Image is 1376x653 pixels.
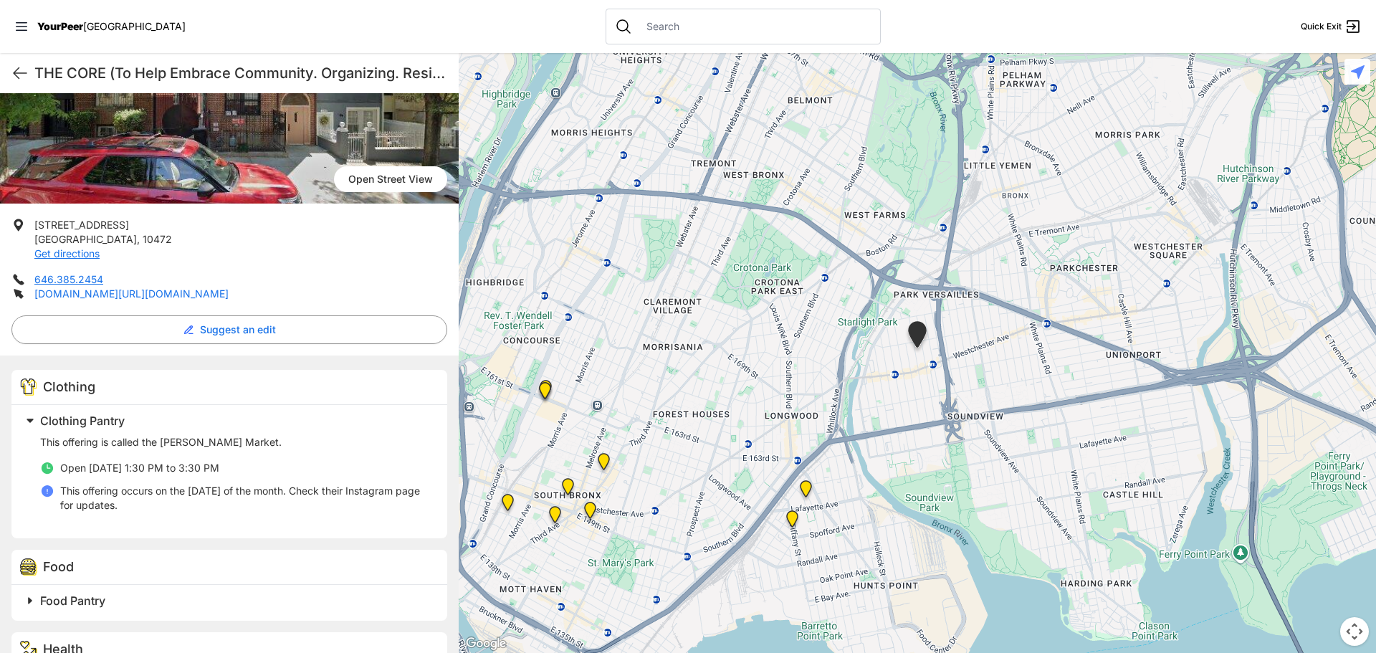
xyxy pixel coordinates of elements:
div: Living Room 24-Hour Drop-In Center [791,475,821,509]
a: Quick Exit [1301,18,1362,35]
span: Open Street View [334,166,447,192]
div: The Bronx Pride Center [575,496,605,530]
button: Map camera controls [1340,617,1369,646]
a: Get directions [34,247,100,259]
div: Bronx [531,374,560,409]
span: [STREET_ADDRESS] [34,219,129,231]
span: Clothing Pantry [40,414,125,428]
span: Food [43,559,74,574]
div: Harm Reduction Center [493,488,522,523]
div: The Bronx [553,472,583,507]
a: 646.385.2454 [34,273,103,285]
span: Quick Exit [1301,21,1342,32]
div: East Tremont Head Start [899,315,935,359]
span: Food Pantry [40,594,105,608]
span: 10472 [143,233,172,245]
span: YourPeer [37,20,83,32]
h1: THE CORE (To Help Embrace Community. Organizing. Resilience. Equality.) Family Enrichment Center ... [34,63,447,83]
span: , [137,233,140,245]
span: [GEOGRAPHIC_DATA] [34,233,137,245]
span: [GEOGRAPHIC_DATA] [83,20,186,32]
span: Suggest an edit [200,323,276,337]
span: Open [DATE] 1:30 PM to 3:30 PM [60,462,219,474]
a: YourPeer[GEOGRAPHIC_DATA] [37,22,186,31]
img: Google [462,634,510,653]
div: Bronx Youth Center (BYC) [589,447,618,482]
p: This offering is called the [PERSON_NAME] Market. [40,435,430,449]
div: South Bronx NeON Works [530,376,560,411]
button: Suggest an edit [11,315,447,344]
a: [DOMAIN_NAME][URL][DOMAIN_NAME] [34,287,229,300]
span: Clothing [43,379,95,394]
p: This offering occurs on the [DATE] of the month. Check their Instagram page for updates. [60,484,430,513]
a: Open this area in Google Maps (opens a new window) [462,634,510,653]
input: Search [638,19,871,34]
